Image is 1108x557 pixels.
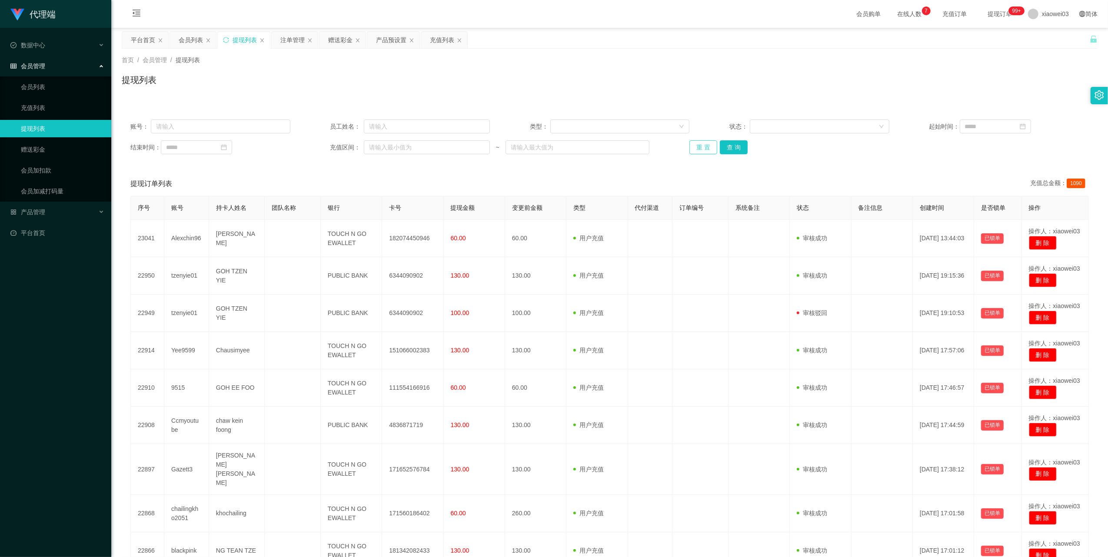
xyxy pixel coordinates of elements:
[797,466,827,473] span: 审核成功
[321,295,382,332] td: PUBLIC BANK
[720,140,748,154] button: 查 询
[797,510,827,517] span: 审核成功
[679,124,684,130] i: 图标: down
[1029,503,1080,510] span: 操作人：xiaowei03
[138,204,150,211] span: 序号
[10,224,104,242] a: 图标: dashboard平台首页
[1029,302,1080,309] span: 操作人：xiaowei03
[430,32,454,48] div: 充值列表
[209,444,265,495] td: [PERSON_NAME] [PERSON_NAME]
[131,257,164,295] td: 22950
[382,220,443,257] td: 182074450946
[512,204,542,211] span: 变更前金额
[10,209,17,215] i: 图标: appstore-o
[131,295,164,332] td: 22949
[1029,273,1057,287] button: 删 除
[505,444,566,495] td: 130.00
[735,204,760,211] span: 系统备注
[382,444,443,495] td: 171652576784
[272,204,296,211] span: 团队名称
[1009,7,1025,15] sup: 1186
[209,295,265,332] td: GOH TZEN YIE
[913,332,974,369] td: [DATE] 17:57:06
[573,510,604,517] span: 用户充值
[209,495,265,532] td: khochailing
[573,347,604,354] span: 用户充值
[321,220,382,257] td: TOUCH N GO EWALLET
[130,143,161,152] span: 结束时间：
[689,140,717,154] button: 重 置
[10,10,56,17] a: 代理端
[131,332,164,369] td: 22914
[981,464,1004,474] button: 已锁单
[164,369,209,407] td: 9515
[328,204,340,211] span: 银行
[1030,179,1089,189] div: 充值总金额：
[21,182,104,200] a: 会员加减打码量
[10,42,45,49] span: 数据中心
[209,332,265,369] td: Chausimyee
[573,547,604,554] span: 用户充值
[206,38,211,43] i: 图标: close
[321,407,382,444] td: PUBLIC BANK
[573,204,586,211] span: 类型
[21,78,104,96] a: 会员列表
[307,38,313,43] i: 图标: close
[1029,467,1057,481] button: 删 除
[209,369,265,407] td: GOH EE FOO
[797,384,827,391] span: 审核成功
[330,143,363,152] span: 充值区间：
[10,9,24,21] img: logo.9652507e.png
[21,141,104,158] a: 赠送彩金
[913,220,974,257] td: [DATE] 13:44:03
[920,204,944,211] span: 创建时间
[131,444,164,495] td: 22897
[1029,348,1057,362] button: 删 除
[858,204,883,211] span: 备注信息
[355,38,360,43] i: 图标: close
[797,309,827,316] span: 审核驳回
[1029,236,1057,250] button: 删 除
[233,32,257,48] div: 提现列表
[505,220,566,257] td: 60.00
[280,32,305,48] div: 注单管理
[913,369,974,407] td: [DATE] 17:46:57
[505,495,566,532] td: 260.00
[913,444,974,495] td: [DATE] 17:38:12
[382,369,443,407] td: 111554166916
[321,369,382,407] td: TOUCH N GO EWALLET
[797,347,827,354] span: 审核成功
[131,369,164,407] td: 22910
[364,119,490,133] input: 请输入
[1029,414,1080,421] span: 操作人：xiaowei03
[451,235,466,242] span: 60.00
[984,11,1017,17] span: 提现订单
[376,32,406,48] div: 产品预设置
[21,120,104,137] a: 提现列表
[321,332,382,369] td: TOUCH N GO EWALLET
[164,444,209,495] td: Gazett3
[143,56,167,63] span: 会员管理
[171,204,183,211] span: 账号
[797,547,827,554] span: 审核成功
[938,11,972,17] span: 充值订单
[382,257,443,295] td: 6344090902
[981,308,1004,318] button: 已锁单
[981,204,1005,211] span: 是否锁单
[10,209,45,216] span: 产品管理
[797,272,827,279] span: 审核成功
[164,407,209,444] td: Ccmyoutube
[209,407,265,444] td: chaw kein foong
[131,495,164,532] td: 22868
[505,295,566,332] td: 100.00
[137,56,139,63] span: /
[1029,340,1080,347] span: 操作人：xiaowei03
[729,122,750,131] span: 状态：
[505,257,566,295] td: 130.00
[451,347,469,354] span: 130.00
[382,407,443,444] td: 4836871719
[797,421,827,428] span: 审核成功
[10,63,45,70] span: 会员管理
[164,295,209,332] td: tzenyie01
[409,38,414,43] i: 图标: close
